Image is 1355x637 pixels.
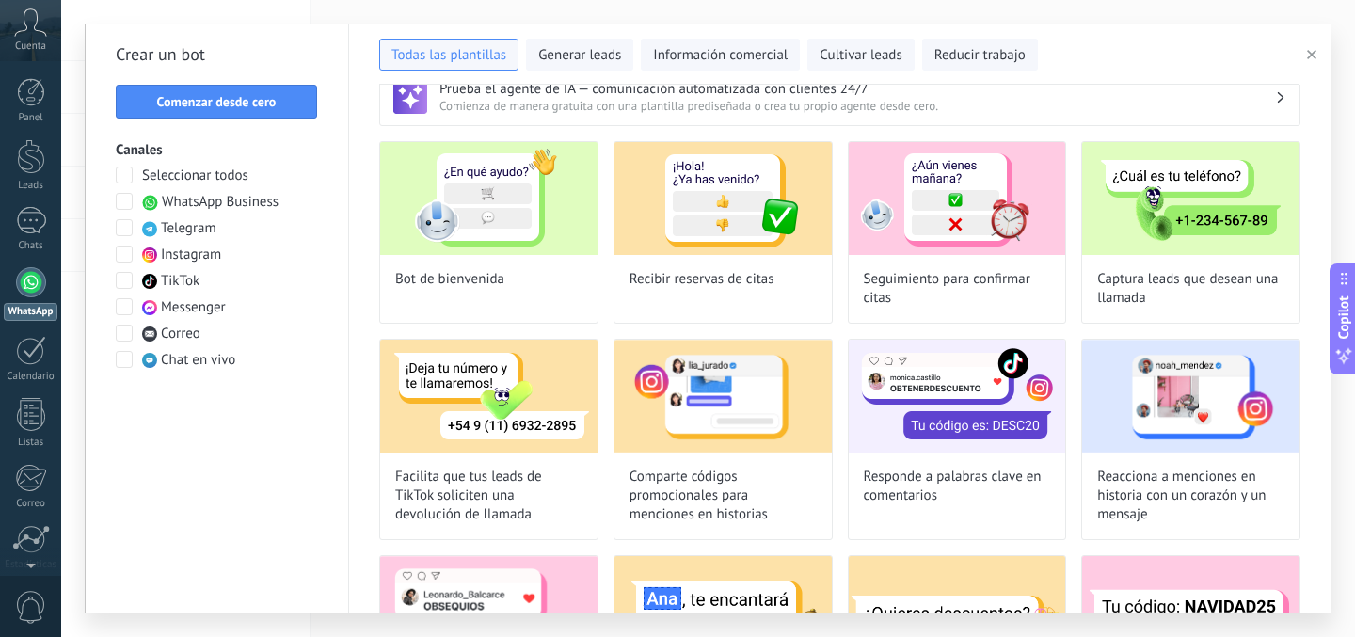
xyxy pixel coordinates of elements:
img: Bot de bienvenida [380,142,598,255]
span: Instagram [161,246,221,264]
span: Cultivar leads [820,46,901,65]
span: Messenger [161,298,226,317]
button: Comenzar desde cero [116,85,317,119]
img: Comparte códigos promocionales para menciones en historias [614,340,832,453]
h3: Canales [116,141,318,159]
span: Recibir reservas de citas [630,270,774,289]
span: Comenzar desde cero [157,95,277,108]
img: Reacciona a menciones en historia con un corazón y un mensaje [1082,340,1299,453]
span: Bot de bienvenida [395,270,504,289]
span: Seguimiento para confirmar citas [864,270,1051,308]
span: Comienza de manera gratuita con una plantilla prediseñada o crea tu propio agente desde cero. [439,98,1275,114]
span: Correo [161,325,200,343]
span: Comparte códigos promocionales para menciones en historias [630,468,817,524]
h2: Crear un bot [116,40,318,70]
span: Responde a palabras clave en comentarios [864,468,1051,505]
span: Reacciona a menciones en historia con un corazón y un mensaje [1097,468,1284,524]
span: Generar leads [538,46,621,65]
button: Reducir trabajo [922,39,1038,71]
span: Chat en vivo [161,351,235,370]
div: Correo [4,498,58,510]
span: Todas las plantillas [391,46,506,65]
button: Generar leads [526,39,633,71]
img: Captura leads que desean una llamada [1082,142,1299,255]
span: Cuenta [15,40,46,53]
div: Calendario [4,371,58,383]
button: Cultivar leads [807,39,914,71]
div: Listas [4,437,58,449]
div: WhatsApp [4,303,57,321]
img: Seguimiento para confirmar citas [849,142,1066,255]
img: Responde a palabras clave en comentarios [849,340,1066,453]
span: Información comercial [653,46,788,65]
span: Facilita que tus leads de TikTok soliciten una devolución de llamada [395,468,582,524]
span: Copilot [1334,295,1353,339]
img: Facilita que tus leads de TikTok soliciten una devolución de llamada [380,340,598,453]
div: Panel [4,112,58,124]
span: Seleccionar todos [142,167,248,185]
button: Información comercial [641,39,800,71]
span: TikTok [161,272,199,291]
span: WhatsApp Business [162,193,279,212]
span: Reducir trabajo [934,46,1026,65]
span: Telegram [161,219,216,238]
button: Todas las plantillas [379,39,518,71]
span: Captura leads que desean una llamada [1097,270,1284,308]
h3: Prueba el agente de IA — comunicación automatizada con clientes 24/7 [439,80,1275,98]
div: Leads [4,180,58,192]
div: Chats [4,240,58,252]
img: Recibir reservas de citas [614,142,832,255]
